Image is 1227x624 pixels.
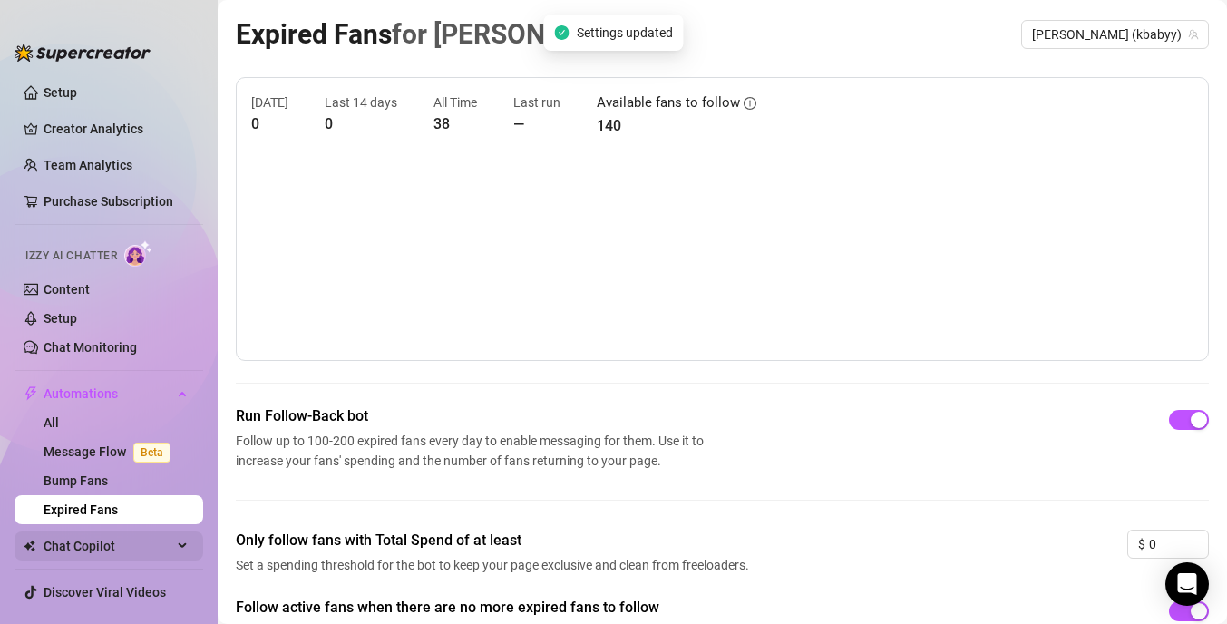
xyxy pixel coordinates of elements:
span: Kylie (kbabyy) [1032,21,1198,48]
a: Setup [44,85,77,100]
span: Chat Copilot [44,531,172,561]
article: Last run [513,93,560,112]
article: [DATE] [251,93,288,112]
span: Automations [44,379,172,408]
article: 0 [325,112,397,135]
div: Open Intercom Messenger [1165,562,1209,606]
article: 38 [433,112,477,135]
span: team [1188,29,1199,40]
article: 0 [251,112,288,135]
span: Follow up to 100-200 expired fans every day to enable messaging for them. Use it to increase your... [236,431,711,471]
span: Izzy AI Chatter [25,248,117,265]
a: Content [44,282,90,297]
span: for [PERSON_NAME] [392,18,640,50]
span: info-circle [744,97,756,110]
a: All [44,415,59,430]
input: 0.00 [1149,531,1208,558]
article: — [513,112,560,135]
a: Discover Viral Videos [44,585,166,600]
a: Bump Fans [44,473,108,488]
article: All Time [433,93,477,112]
article: Available fans to follow [597,93,740,114]
a: Team Analytics [44,158,132,172]
a: Setup [44,311,77,326]
a: Purchase Subscription [44,187,189,216]
span: Beta [133,443,170,463]
span: Run Follow-Back bot [236,405,711,427]
span: Follow active fans when there are no more expired fans to follow [236,597,755,619]
a: Expired Fans [44,502,118,517]
span: Settings updated [577,23,673,43]
a: Chat Monitoring [44,340,137,355]
img: logo-BBDzfeDw.svg [15,44,151,62]
article: Last 14 days [325,93,397,112]
span: check-circle [555,25,570,40]
article: 140 [597,114,756,137]
a: Creator Analytics [44,114,189,143]
a: Message FlowBeta [44,444,178,459]
img: Chat Copilot [24,540,35,552]
article: Expired Fans [236,13,640,55]
span: thunderbolt [24,386,38,401]
span: Only follow fans with Total Spend of at least [236,530,755,551]
img: AI Chatter [124,240,152,267]
span: Set a spending threshold for the bot to keep your page exclusive and clean from freeloaders. [236,555,755,575]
